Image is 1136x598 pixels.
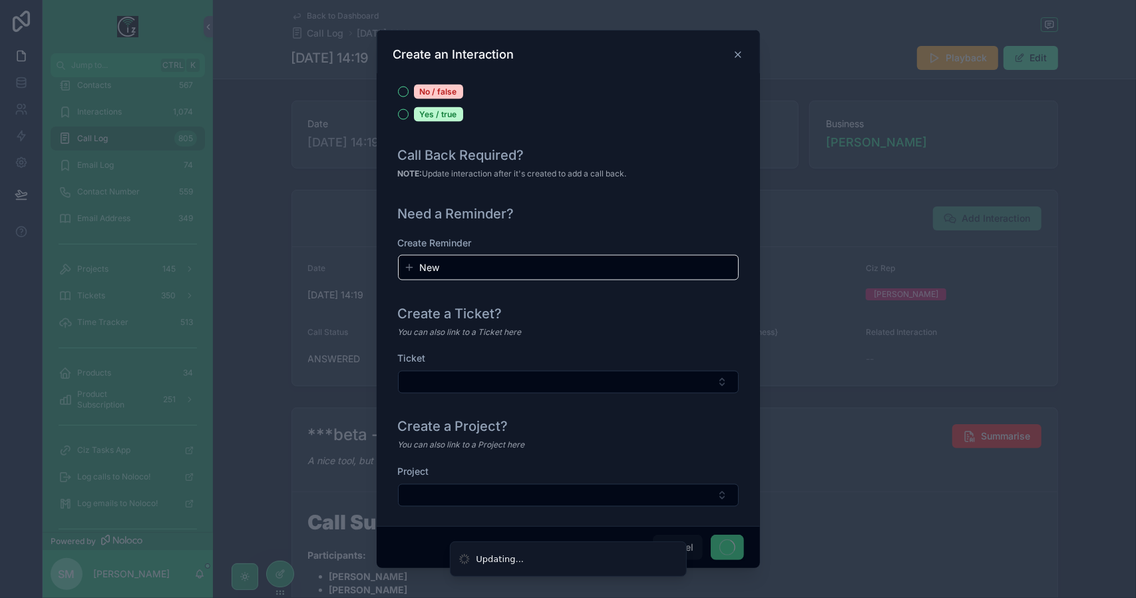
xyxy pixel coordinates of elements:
h1: Create a Ticket? [398,304,502,323]
em: You can also link to a Project here [398,440,525,451]
span: Ticket [398,353,426,364]
h1: Need a Reminder? [398,204,514,223]
button: New [404,261,733,274]
strong: NOTE: [398,168,423,178]
h3: Create an Interaction [393,47,514,63]
em: You can also link to a Ticket here [398,327,522,338]
div: Yes / true [414,107,463,122]
div: No / false [414,85,463,99]
span: Project [398,466,429,477]
button: Select Button [398,484,739,507]
span: Create Reminder [398,237,472,248]
button: Select Button [398,371,739,394]
h1: Create a Project? [398,418,508,436]
div: Updating... [476,553,524,566]
span: New [420,261,440,274]
span: Update interaction after it's created to add a call back. [398,168,627,179]
h1: Call Back Required? [398,146,524,164]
